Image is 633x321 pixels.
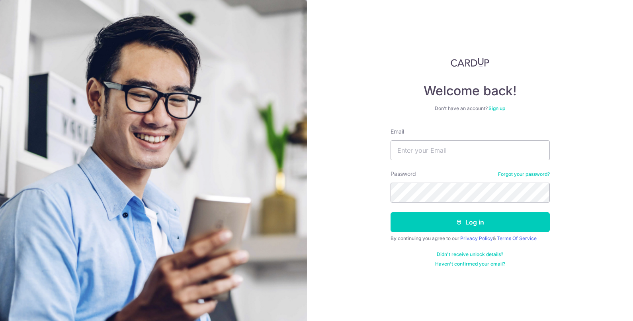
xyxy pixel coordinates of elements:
[460,235,493,241] a: Privacy Policy
[391,235,550,242] div: By continuing you agree to our &
[437,251,503,258] a: Didn't receive unlock details?
[391,128,404,136] label: Email
[391,140,550,160] input: Enter your Email
[391,170,416,178] label: Password
[391,212,550,232] button: Log in
[435,261,505,267] a: Haven't confirmed your email?
[391,83,550,99] h4: Welcome back!
[488,105,505,111] a: Sign up
[498,171,550,177] a: Forgot your password?
[391,105,550,112] div: Don’t have an account?
[497,235,537,241] a: Terms Of Service
[451,57,490,67] img: CardUp Logo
